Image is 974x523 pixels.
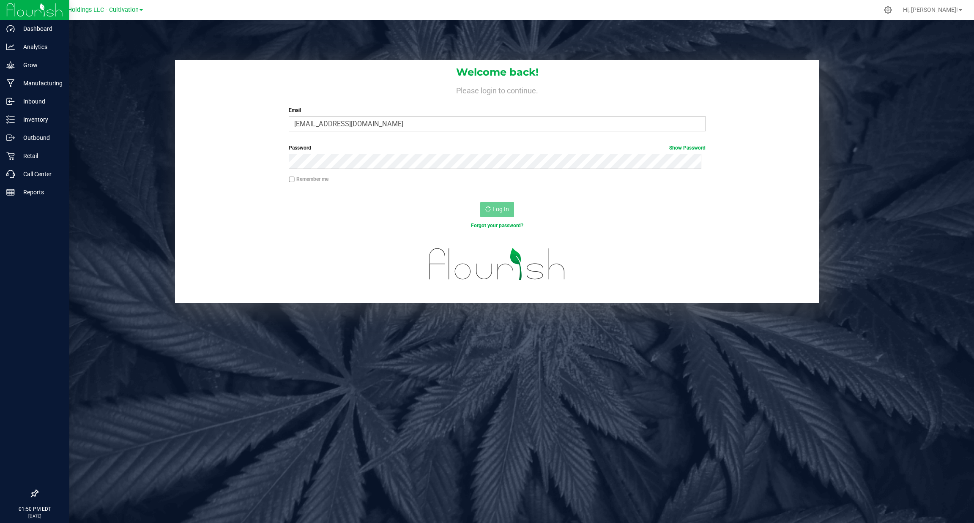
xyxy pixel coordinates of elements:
[175,67,819,78] h1: Welcome back!
[289,106,706,114] label: Email
[6,115,15,124] inline-svg: Inventory
[480,202,514,217] button: Log In
[30,6,139,14] span: Riviera Creek Holdings LLC - Cultivation
[15,114,66,125] p: Inventory
[15,151,66,161] p: Retail
[4,505,66,513] p: 01:50 PM EDT
[15,187,66,197] p: Reports
[6,170,15,178] inline-svg: Call Center
[15,78,66,88] p: Manufacturing
[6,133,15,142] inline-svg: Outbound
[6,97,15,106] inline-svg: Inbound
[6,188,15,196] inline-svg: Reports
[175,84,819,95] h4: Please login to continue.
[903,6,958,13] span: Hi, [PERSON_NAME]!
[471,223,523,229] a: Forgot your password?
[4,513,66,519] p: [DATE]
[6,43,15,51] inline-svg: Analytics
[289,177,295,183] input: Remember me
[289,175,328,183] label: Remember me
[492,206,509,212] span: Log In
[289,145,311,151] span: Password
[6,152,15,160] inline-svg: Retail
[15,96,66,106] p: Inbound
[6,25,15,33] inline-svg: Dashboard
[669,145,706,151] a: Show Password
[15,60,66,70] p: Grow
[15,133,66,143] p: Outbound
[15,42,66,52] p: Analytics
[15,24,66,34] p: Dashboard
[6,61,15,69] inline-svg: Grow
[883,6,893,14] div: Manage settings
[417,238,578,290] img: flourish_logo.svg
[15,169,66,179] p: Call Center
[6,79,15,87] inline-svg: Manufacturing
